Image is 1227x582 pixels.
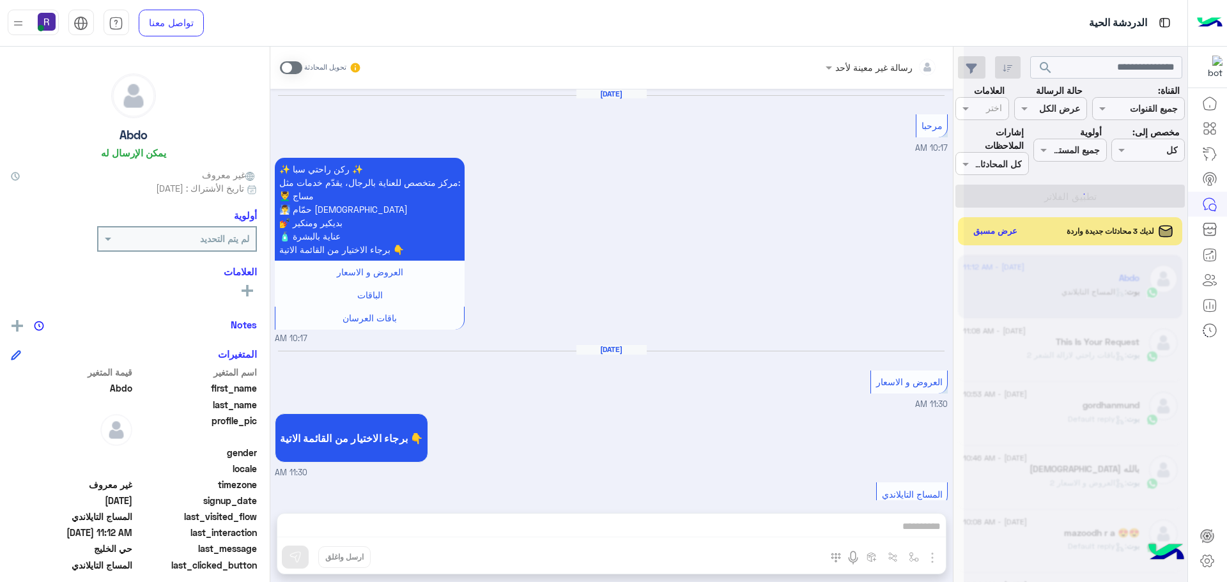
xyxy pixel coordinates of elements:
[922,120,943,131] span: مرحبا
[11,510,133,523] span: المساج التايلاندي
[882,489,943,500] span: المساج التايلاندي
[135,446,257,459] span: gender
[915,399,948,409] span: 11:30 AM
[202,168,257,181] span: غير معروف
[156,181,244,195] span: تاريخ الأشتراك : [DATE]
[876,376,943,387] span: العروض و الاسعار
[318,546,371,568] button: ارسل واغلق
[1197,10,1223,36] img: Logo
[34,321,44,331] img: notes
[135,381,257,395] span: first_name
[11,365,133,379] span: قيمة المتغير
[1089,15,1147,32] p: الدردشة الحية
[135,558,257,572] span: last_clicked_button
[135,478,257,491] span: timezone
[955,125,1024,153] label: إشارات الملاحظات
[135,462,257,475] span: locale
[120,128,148,142] h5: Abdo
[576,89,647,98] h6: [DATE]
[135,542,257,555] span: last_message
[135,526,257,539] span: last_interaction
[73,16,88,31] img: tab
[11,266,257,277] h6: العلامات
[11,526,133,539] span: 2025-09-06T08:12:29.653Z
[139,10,204,36] a: تواصل معنا
[343,312,397,323] span: باقات العرسان
[915,143,948,153] span: 10:17 AM
[104,10,129,36] a: tab
[275,158,465,261] p: 11/8/2025, 10:17 AM
[135,414,257,443] span: profile_pic
[11,381,133,395] span: Abdo
[986,101,1004,118] div: اختر
[11,542,133,555] span: حي الخليج
[135,510,257,523] span: last_visited_flow
[12,320,23,332] img: add
[100,414,132,446] img: defaultAdmin.png
[109,16,123,31] img: tab
[275,333,307,345] span: 10:17 AM
[955,185,1185,208] button: تطبيق الفلاتر
[218,348,257,360] h6: المتغيرات
[11,478,133,491] span: غير معروف
[1064,183,1086,205] div: loading...
[101,147,166,158] h6: يمكن الإرسال له
[135,398,257,411] span: last_name
[280,432,423,444] span: برجاء الاختيار من القائمة الاتية 👇
[135,365,257,379] span: اسم المتغير
[357,289,383,300] span: الباقات
[1157,15,1173,31] img: tab
[576,345,647,354] h6: [DATE]
[231,319,257,330] h6: Notes
[1200,56,1223,79] img: 322853014244696
[11,462,133,475] span: null
[112,74,155,118] img: defaultAdmin.png
[11,558,133,572] span: المساج التايلاندي
[275,467,307,479] span: 11:30 AM
[304,63,346,73] small: تحويل المحادثة
[1144,531,1189,576] img: hulul-logo.png
[234,210,257,221] h6: أولوية
[337,266,403,277] span: العروض و الاسعار
[11,494,133,507] span: 2025-08-11T07:14:00.226Z
[135,494,257,507] span: signup_date
[11,446,133,459] span: null
[10,15,26,31] img: profile
[38,13,56,31] img: userImage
